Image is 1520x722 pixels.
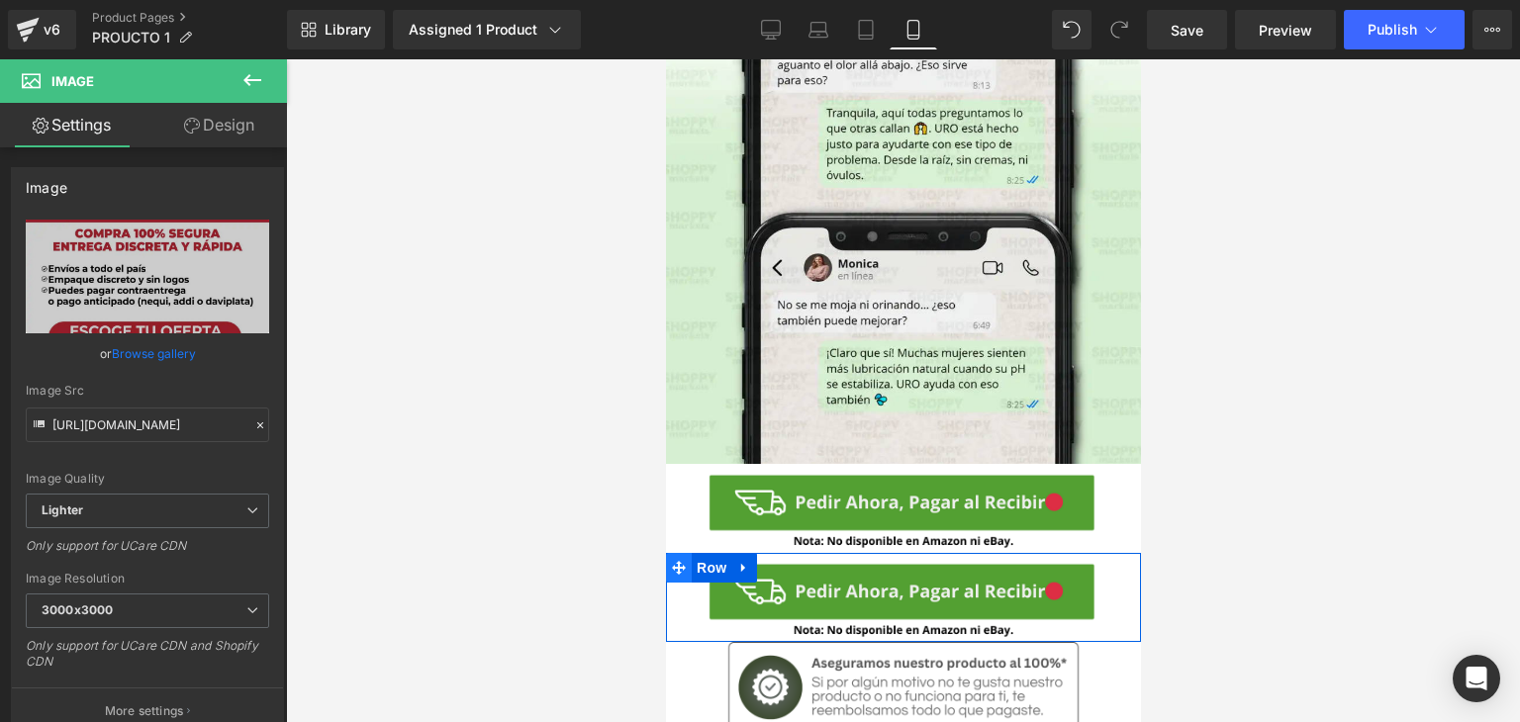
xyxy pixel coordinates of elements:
[795,10,842,49] a: Laptop
[842,10,890,49] a: Tablet
[325,21,371,39] span: Library
[747,10,795,49] a: Desktop
[26,572,269,586] div: Image Resolution
[26,407,269,442] input: Link
[1368,22,1417,38] span: Publish
[1171,20,1203,41] span: Save
[26,538,269,567] div: Only support for UCare CDN
[92,30,170,45] span: PROUCTO 1
[1344,10,1465,49] button: Publish
[1099,10,1139,49] button: Redo
[1259,20,1312,41] span: Preview
[112,336,196,371] a: Browse gallery
[890,10,937,49] a: Mobile
[409,20,565,40] div: Assigned 1 Product
[1472,10,1512,49] button: More
[1453,655,1500,702] div: Open Intercom Messenger
[51,73,94,89] span: Image
[40,17,64,43] div: v6
[26,638,269,682] div: Only support for UCare CDN and Shopify CDN
[26,494,65,523] span: Row
[1235,10,1336,49] a: Preview
[26,472,269,486] div: Image Quality
[65,494,91,523] a: Expand / Collapse
[1052,10,1092,49] button: Undo
[26,343,269,364] div: or
[92,10,287,26] a: Product Pages
[287,10,385,49] a: New Library
[42,602,113,617] b: 3000x3000
[105,702,184,720] p: More settings
[42,502,83,517] b: Lighter
[26,384,269,398] div: Image Src
[147,103,291,147] a: Design
[8,10,76,49] a: v6
[26,168,67,196] div: Image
